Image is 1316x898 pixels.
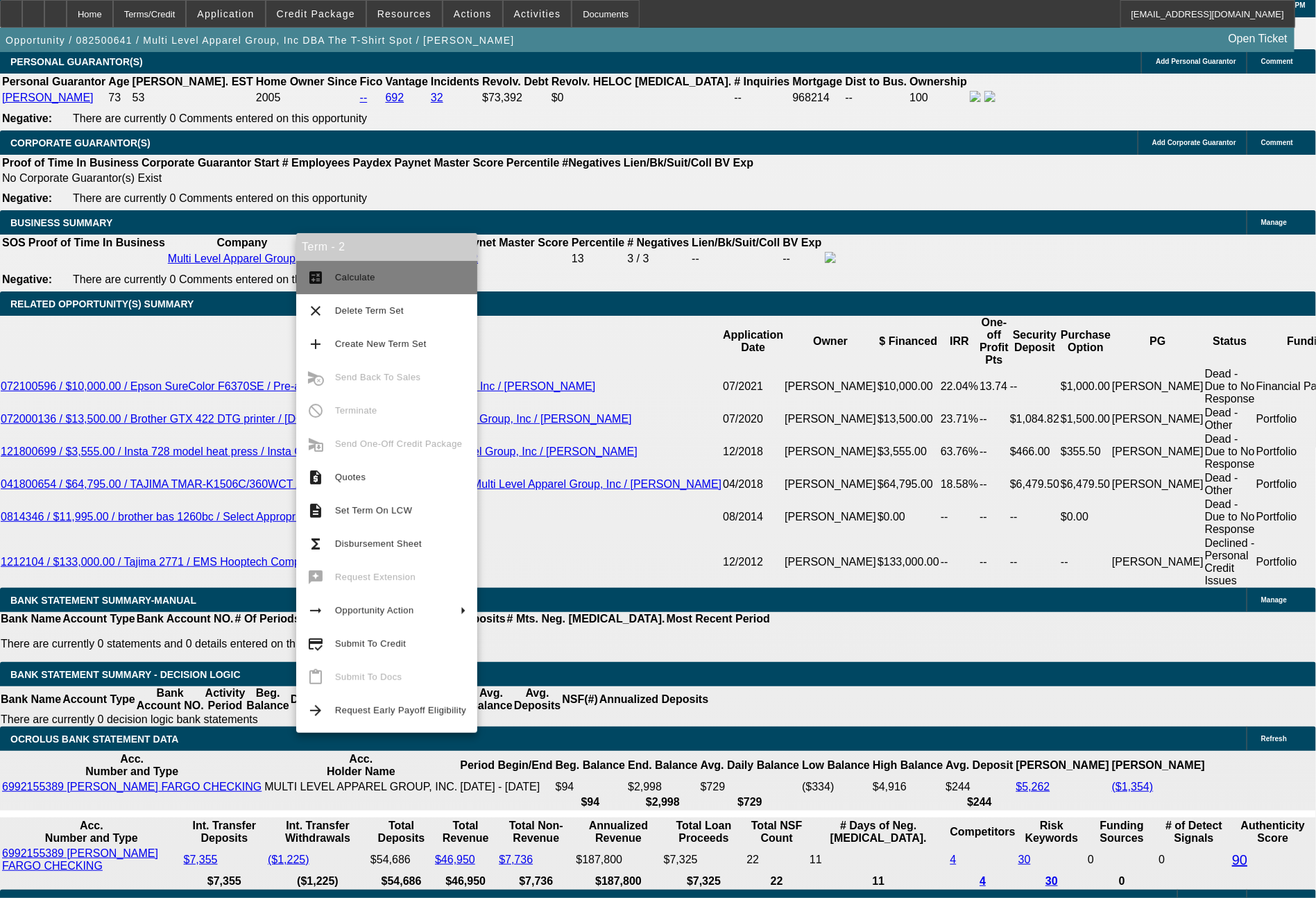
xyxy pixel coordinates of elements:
mat-icon: description [307,502,324,519]
a: [PERSON_NAME] [2,92,94,103]
th: Account Type [62,612,136,626]
td: $466.00 [1009,432,1060,471]
b: Mortgage [793,76,843,87]
td: [PERSON_NAME] [784,432,877,471]
b: Incidents [431,76,479,87]
mat-icon: credit_score [307,636,324,652]
td: 12/2018 [722,432,784,471]
b: Vantage [386,76,428,87]
td: -- [979,471,1009,498]
td: $10,000.00 [877,367,940,406]
th: Security Deposit [1009,316,1060,367]
b: Negative: [2,192,52,204]
a: Open Ticket [1223,27,1293,51]
td: 22.04% [940,367,979,406]
th: Total Non-Revenue [498,819,574,845]
th: Annualized Deposits [599,686,709,713]
div: 3 / 3 [627,253,689,265]
span: Submit To Credit [335,638,406,649]
td: $0.00 [877,498,940,536]
span: Opportunity Action [335,605,414,616]
th: Int. Transfer Deposits [183,819,266,845]
td: -- [940,498,979,536]
p: There are currently 0 statements and 0 details entered on this opportunity [1,638,770,650]
td: [PERSON_NAME] [784,498,877,536]
span: 2005 [256,92,281,103]
span: BANK STATEMENT SUMMARY-MANUAL [10,595,196,606]
span: Application [197,8,254,19]
th: $54,686 [370,874,433,888]
td: $94 [555,780,626,794]
b: # Employees [282,157,350,169]
th: Avg. Deposits [513,686,562,713]
td: -- [979,536,1009,588]
td: ($334) [801,780,871,794]
b: Home Owner Since [256,76,357,87]
b: Paydex [353,157,392,169]
td: $729 [700,780,801,794]
span: Disbursement Sheet [335,539,422,549]
a: 692 [386,92,404,103]
span: OCROLUS BANK STATEMENT DATA [10,734,178,745]
td: [PERSON_NAME] [1111,406,1204,432]
div: $187,800 [576,854,660,866]
mat-icon: arrow_forward [307,702,324,719]
td: 22 [746,847,807,873]
b: #Negatives [563,157,622,169]
a: $46,950 [435,854,475,865]
a: 6992155389 [PERSON_NAME] FARGO CHECKING [2,847,158,872]
b: Revolv. HELOC [MEDICAL_DATA]. [552,76,732,87]
th: # of Detect Signals [1158,819,1230,845]
div: Term - 2 [296,233,477,261]
td: $4,916 [872,780,943,794]
th: # Days of Neg. [MEDICAL_DATA]. [809,819,948,845]
a: 072000136 / $13,500.00 / Brother GTX 422 DTG printer / [DOMAIN_NAME] / Multi Level Apparel Group,... [1,413,632,425]
span: RELATED OPPORTUNITY(S) SUMMARY [10,298,194,310]
button: Credit Package [266,1,366,27]
span: There are currently 0 Comments entered on this opportunity [73,192,367,204]
th: $7,736 [498,874,574,888]
b: Personal Guarantor [2,76,105,87]
td: MULTI LEVEL APPAREL GROUP, INC. [264,780,458,794]
span: CORPORATE GUARANTOR(S) [10,137,151,149]
span: There are currently 0 Comments entered on this opportunity [73,112,367,124]
img: facebook-icon.png [825,252,836,263]
th: Avg. Deposit [945,752,1014,779]
mat-icon: request_quote [307,469,324,486]
td: Dead - Other [1204,471,1256,498]
th: Sum of the Total NSF Count and Total Overdraft Fee Count from Ocrolus [746,819,807,845]
th: Total Deposits [370,819,433,845]
td: [DATE] - [DATE] [459,780,553,794]
mat-icon: clear [307,303,324,319]
th: Authenticity Score [1231,819,1315,845]
th: Owner [784,316,877,367]
td: $73,392 [481,90,549,105]
td: Declined - Personal Credit Issues [1204,536,1256,588]
td: -- [1009,536,1060,588]
mat-icon: functions [307,536,324,552]
a: 6992155389 [PERSON_NAME] FARGO CHECKING [2,781,262,793]
td: $1,500.00 [1060,406,1111,432]
th: Total Revenue [434,819,497,845]
span: Resources [377,8,431,19]
td: 13.74 [979,367,1009,406]
th: Acc. Holder Name [264,752,458,779]
td: -- [845,90,908,105]
td: -- [1009,498,1060,536]
td: $6,479.50 [1009,471,1060,498]
a: $5,262 [1016,781,1050,793]
b: Start [254,157,279,169]
b: [PERSON_NAME]. EST [133,76,253,87]
td: $0 [551,90,733,105]
td: $1,084.82 [1009,406,1060,432]
mat-icon: add [307,336,324,353]
td: 18.58% [940,471,979,498]
b: # Inquiries [734,76,789,87]
th: Competitors [950,819,1016,845]
th: Avg. Daily Balance [700,752,801,779]
b: BV Exp [783,237,822,248]
th: $2,998 [627,795,698,809]
td: $54,686 [370,847,433,873]
span: PERSONAL GUARANTOR(S) [10,56,143,67]
span: BUSINESS SUMMARY [10,217,112,228]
